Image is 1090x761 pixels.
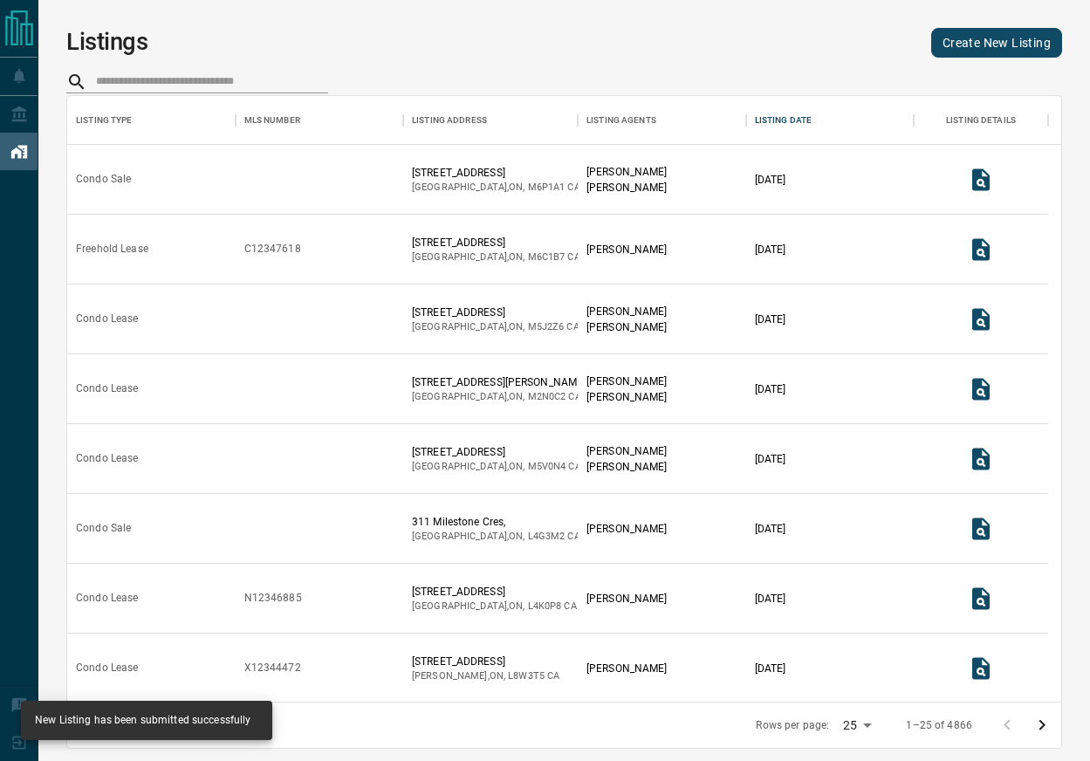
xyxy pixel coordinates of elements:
[836,713,878,738] div: 25
[528,321,565,333] span: m5j2z6
[76,381,138,396] div: Condo Lease
[586,180,667,195] p: [PERSON_NAME]
[412,374,586,390] p: [STREET_ADDRESS][PERSON_NAME]
[528,251,566,263] span: m6c1b7
[244,96,300,145] div: MLS Number
[914,96,1048,145] div: Listing Details
[244,591,302,606] div: N12346885
[528,600,562,612] span: l4k0p8
[412,444,581,460] p: [STREET_ADDRESS]
[412,320,579,334] p: [GEOGRAPHIC_DATA] , ON , CA
[412,600,577,614] p: [GEOGRAPHIC_DATA] , ON , CA
[76,661,138,675] div: Condo Lease
[412,654,559,669] p: [STREET_ADDRESS]
[755,312,786,327] p: [DATE]
[412,181,580,195] p: [GEOGRAPHIC_DATA] , ON , CA
[66,28,148,56] h1: Listings
[67,96,236,145] div: Listing Type
[586,96,656,145] div: Listing Agents
[963,372,998,407] button: View Listing Details
[578,96,746,145] div: Listing Agents
[403,96,578,145] div: Listing Address
[586,304,667,319] p: [PERSON_NAME]
[755,661,786,676] p: [DATE]
[931,28,1062,58] a: Create New Listing
[963,232,998,267] button: View Listing Details
[244,242,301,257] div: C12347618
[755,521,786,537] p: [DATE]
[963,651,998,686] button: View Listing Details
[963,302,998,337] button: View Listing Details
[963,442,998,476] button: View Listing Details
[586,591,667,607] p: [PERSON_NAME]
[508,670,545,682] span: l8w3t5
[586,164,667,180] p: [PERSON_NAME]
[528,531,566,542] span: l4g3m2
[946,96,1016,145] div: Listing Details
[412,96,487,145] div: Listing Address
[755,172,786,188] p: [DATE]
[35,706,251,735] div: New Listing has been submitted successfully
[528,391,566,402] span: m2n0c2
[586,374,667,389] p: [PERSON_NAME]
[528,461,566,472] span: m5v0n4
[412,669,559,683] p: [PERSON_NAME] , ON , CA
[76,242,148,257] div: Freehold Lease
[755,451,786,467] p: [DATE]
[963,162,998,197] button: View Listing Details
[963,511,998,546] button: View Listing Details
[412,250,580,264] p: [GEOGRAPHIC_DATA] , ON , CA
[412,165,580,181] p: [STREET_ADDRESS]
[755,591,786,607] p: [DATE]
[586,661,667,676] p: [PERSON_NAME]
[244,661,301,675] div: X12344472
[76,172,131,187] div: Condo Sale
[76,451,138,466] div: Condo Lease
[412,305,579,320] p: [STREET_ADDRESS]
[586,521,667,537] p: [PERSON_NAME]
[412,584,577,600] p: [STREET_ADDRESS]
[412,514,580,530] p: 311 Milestone Cres,
[76,591,138,606] div: Condo Lease
[76,96,133,145] div: Listing Type
[906,718,972,733] p: 1–25 of 4866
[1025,708,1059,743] button: Go to next page
[76,312,138,326] div: Condo Lease
[412,460,581,474] p: [GEOGRAPHIC_DATA] , ON , CA
[746,96,915,145] div: Listing Date
[755,381,786,397] p: [DATE]
[963,581,998,616] button: View Listing Details
[755,96,812,145] div: Listing Date
[412,235,580,250] p: [STREET_ADDRESS]
[528,182,566,193] span: m6p1a1
[586,319,667,335] p: [PERSON_NAME]
[586,443,667,459] p: [PERSON_NAME]
[755,242,786,257] p: [DATE]
[586,242,667,257] p: [PERSON_NAME]
[756,718,829,733] p: Rows per page:
[236,96,404,145] div: MLS Number
[412,390,586,404] p: [GEOGRAPHIC_DATA] , ON , CA
[76,521,131,536] div: Condo Sale
[586,459,667,475] p: [PERSON_NAME]
[586,389,667,405] p: [PERSON_NAME]
[412,530,580,544] p: [GEOGRAPHIC_DATA] , ON , CA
